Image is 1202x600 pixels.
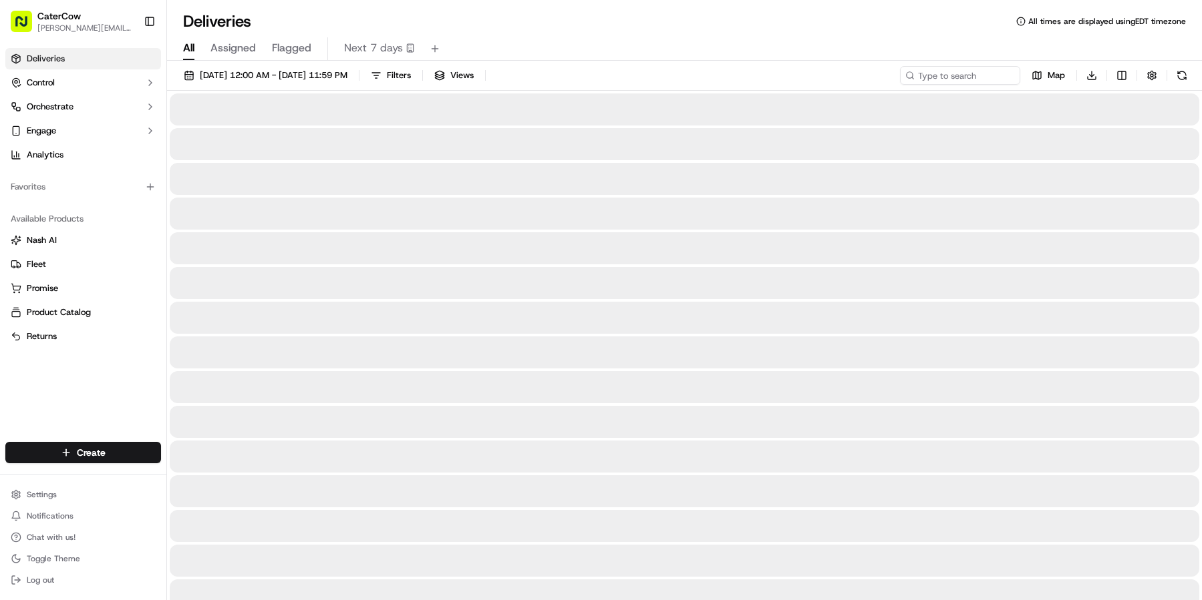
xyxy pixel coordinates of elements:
span: Product Catalog [27,306,91,318]
button: Product Catalog [5,302,161,323]
button: Fleet [5,254,161,275]
button: Chat with us! [5,528,161,547]
span: Toggle Theme [27,553,80,564]
span: Deliveries [27,53,65,65]
span: Promise [27,282,58,294]
span: Orchestrate [27,101,73,113]
span: Notifications [27,511,73,521]
button: Create [5,442,161,463]
span: Views [450,69,474,81]
span: Settings [27,489,57,500]
button: Orchestrate [5,96,161,117]
div: Favorites [5,176,161,198]
button: Toggle Theme [5,549,161,568]
a: Fleet [11,258,156,270]
button: Log out [5,571,161,589]
button: Views [428,66,480,85]
button: CaterCow[PERSON_NAME][EMAIL_ADDRESS][DOMAIN_NAME] [5,5,138,37]
span: Engage [27,125,56,137]
a: Returns [11,330,156,342]
span: All [183,40,194,56]
span: Filters [387,69,411,81]
button: Control [5,72,161,93]
button: Settings [5,485,161,504]
span: Next 7 days [344,40,403,56]
button: Promise [5,278,161,299]
button: [PERSON_NAME][EMAIL_ADDRESS][DOMAIN_NAME] [37,23,133,33]
span: Create [77,446,106,459]
a: Product Catalog [11,306,156,318]
button: Notifications [5,507,161,525]
span: Chat with us! [27,532,76,543]
button: Refresh [1173,66,1191,85]
h1: Deliveries [183,11,251,32]
input: Type to search [900,66,1020,85]
a: Promise [11,282,156,294]
button: Engage [5,120,161,141]
button: CaterCow [37,9,81,23]
span: Log out [27,575,54,585]
span: [DATE] 12:00 AM - [DATE] 11:59 PM [200,69,347,81]
span: Control [27,77,55,89]
a: Deliveries [5,48,161,69]
span: Flagged [272,40,311,56]
button: Returns [5,326,161,347]
a: Analytics [5,144,161,166]
span: Nash AI [27,234,57,246]
span: Analytics [27,149,63,161]
button: Nash AI [5,230,161,251]
button: Filters [365,66,417,85]
button: Map [1026,66,1071,85]
button: [DATE] 12:00 AM - [DATE] 11:59 PM [178,66,353,85]
span: Returns [27,330,57,342]
span: All times are displayed using EDT timezone [1028,16,1186,27]
span: Fleet [27,258,46,270]
span: Map [1048,69,1065,81]
div: Available Products [5,208,161,230]
a: Nash AI [11,234,156,246]
span: Assigned [210,40,256,56]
